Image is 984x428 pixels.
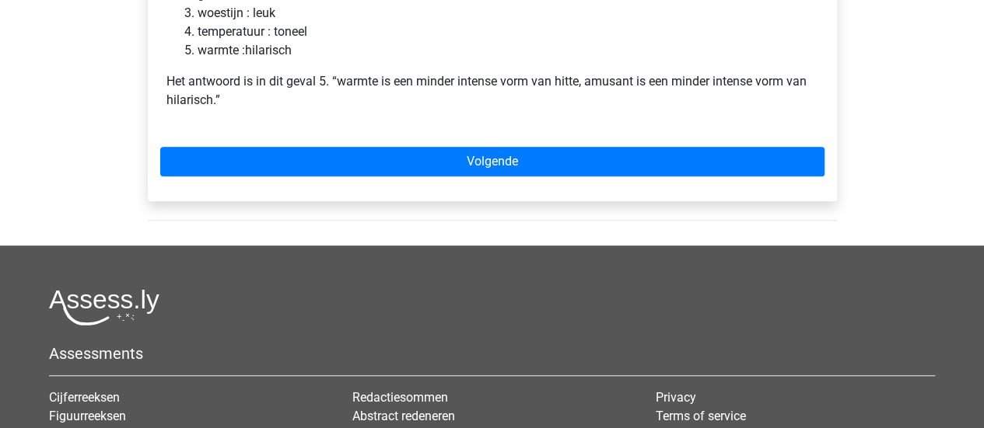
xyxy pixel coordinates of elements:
a: Figuurreeksen [49,409,126,423]
li: temperatuur : toneel [198,23,818,41]
a: Terms of service [655,409,745,423]
a: Volgende [160,147,825,176]
li: warmte :hilarisch [198,41,818,60]
a: Privacy [655,390,695,405]
a: Cijferreeksen [49,390,120,405]
h5: Assessments [49,344,935,363]
a: Abstract redeneren [352,409,455,423]
p: Het antwoord is in dit geval 5. “warmte is een minder intense vorm van hitte, amusant is een mind... [166,72,818,110]
a: Redactiesommen [352,390,448,405]
li: woestijn : leuk [198,4,818,23]
img: Assessly logo [49,289,159,325]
